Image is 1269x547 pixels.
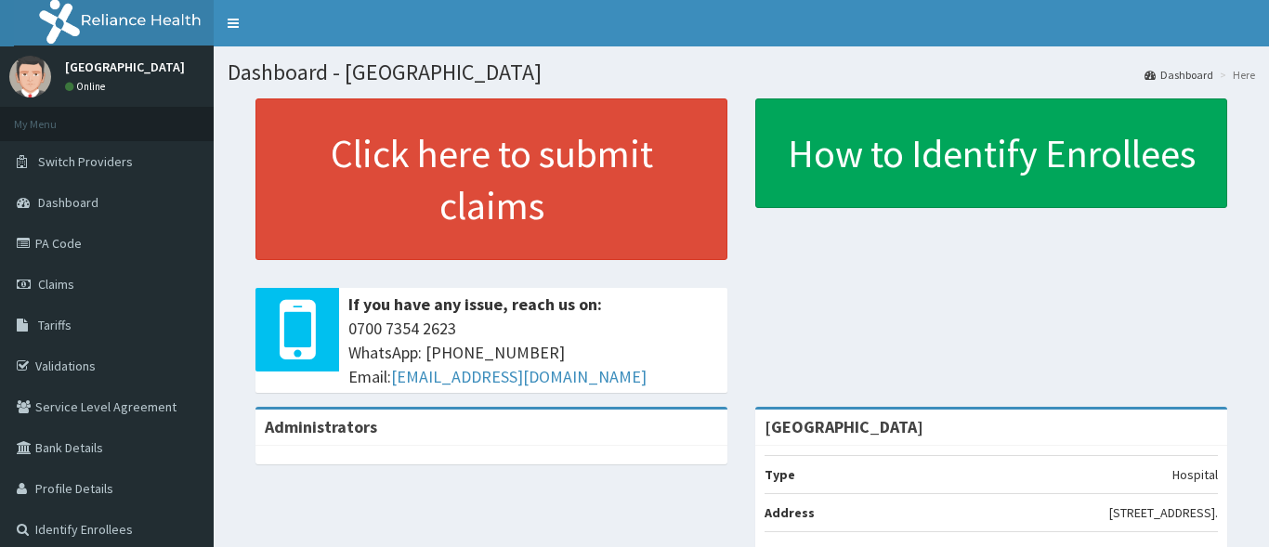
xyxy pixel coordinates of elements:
[348,317,718,388] span: 0700 7354 2623 WhatsApp: [PHONE_NUMBER] Email:
[38,317,72,333] span: Tariffs
[765,416,923,437] strong: [GEOGRAPHIC_DATA]
[265,416,377,437] b: Administrators
[348,293,602,315] b: If you have any issue, reach us on:
[755,98,1227,208] a: How to Identify Enrollees
[38,276,74,293] span: Claims
[1145,67,1213,83] a: Dashboard
[65,60,185,73] p: [GEOGRAPHIC_DATA]
[228,60,1255,85] h1: Dashboard - [GEOGRAPHIC_DATA]
[9,56,51,98] img: User Image
[65,80,110,93] a: Online
[765,466,795,483] b: Type
[38,153,133,170] span: Switch Providers
[1109,503,1218,522] p: [STREET_ADDRESS].
[1215,67,1255,83] li: Here
[255,98,727,260] a: Click here to submit claims
[765,504,815,521] b: Address
[1172,465,1218,484] p: Hospital
[38,194,98,211] span: Dashboard
[391,366,647,387] a: [EMAIL_ADDRESS][DOMAIN_NAME]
